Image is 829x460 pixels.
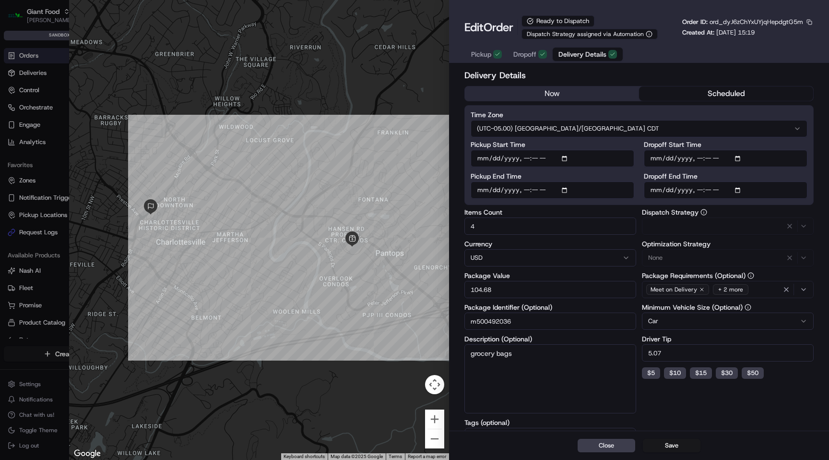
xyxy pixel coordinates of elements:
button: scheduled [639,86,813,101]
button: now [465,86,639,101]
div: Ready to Dispatch [521,15,594,27]
a: 📗Knowledge Base [6,135,77,153]
span: Delivery Details [558,49,606,59]
button: $15 [690,367,712,379]
input: Enter package identifier [464,313,636,330]
label: Package Requirements (Optional) [642,272,814,279]
button: Dispatch Strategy [700,209,707,216]
button: $10 [664,367,686,379]
button: Start new chat [163,95,175,106]
button: Save [643,439,700,452]
span: API Documentation [91,139,154,149]
label: Dispatch Strategy [642,209,814,216]
label: Driver Tip [642,336,814,342]
button: Package Requirements (Optional) [747,272,754,279]
label: Description (Optional) [464,336,636,342]
label: Minimum Vehicle Size (Optional) [642,304,814,311]
div: 💻 [81,140,89,148]
button: Map camera controls [425,375,444,394]
input: Enter driver tip [642,344,814,362]
span: [DATE] 15:19 [716,28,755,36]
a: Powered byPylon [68,162,116,170]
label: Time Zone [471,111,807,118]
a: Terms (opens in new tab) [389,454,402,459]
button: Dispatch Strategy assigned via Automation [521,29,658,39]
span: Order [484,20,513,35]
label: Package Identifier (Optional) [464,304,636,311]
label: Pickup Start Time [471,141,634,148]
label: Optimization Strategy [642,241,814,247]
span: Dispatch Strategy assigned via Automation [527,30,644,38]
button: $30 [716,367,738,379]
span: Knowledge Base [19,139,73,149]
label: Package Value [464,272,636,279]
div: Start new chat [33,92,157,101]
p: Welcome 👋 [10,38,175,54]
button: Keyboard shortcuts [284,453,325,460]
input: Enter package value [464,281,636,298]
span: Dropoff [513,49,536,59]
button: $50 [742,367,764,379]
button: Meet on Delivery+ 2 more [642,281,814,298]
button: Minimum Vehicle Size (Optional) [745,304,751,311]
span: Pickup [471,49,491,59]
label: Dropoff End Time [644,173,807,180]
a: Open this area in Google Maps (opens a new window) [71,448,103,460]
h1: Edit [464,20,513,35]
span: Meet on Delivery [651,286,697,293]
input: Got a question? Start typing here... [25,62,173,72]
img: 1736555255976-a54dd68f-1ca7-489b-9aae-adbdc363a1c4 [10,92,27,109]
button: Zoom out [425,429,444,448]
span: Pylon [95,163,116,170]
img: Nash [10,10,29,29]
button: Zoom in [425,410,444,429]
div: 📗 [10,140,17,148]
textarea: grocery bags [464,344,636,413]
a: Report a map error [408,454,446,459]
label: Pickup End Time [471,173,634,180]
div: We're available if you need us! [33,101,121,109]
span: Map data ©2025 Google [331,454,383,459]
h2: Delivery Details [464,69,814,82]
button: $5 [642,367,660,379]
div: + 2 more [713,284,748,295]
p: Created At: [682,28,755,37]
label: Tags (optional) [464,419,636,426]
label: Dropoff Start Time [644,141,807,148]
button: Close [578,439,635,452]
span: ord_dyJ6zChYxUYjqHepdgtG5m [710,18,803,26]
img: Google [71,448,103,460]
input: Enter items count [464,218,636,235]
label: Items Count [464,209,636,216]
p: Order ID: [682,18,803,26]
label: Currency [464,241,636,247]
a: 💻API Documentation [77,135,158,153]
